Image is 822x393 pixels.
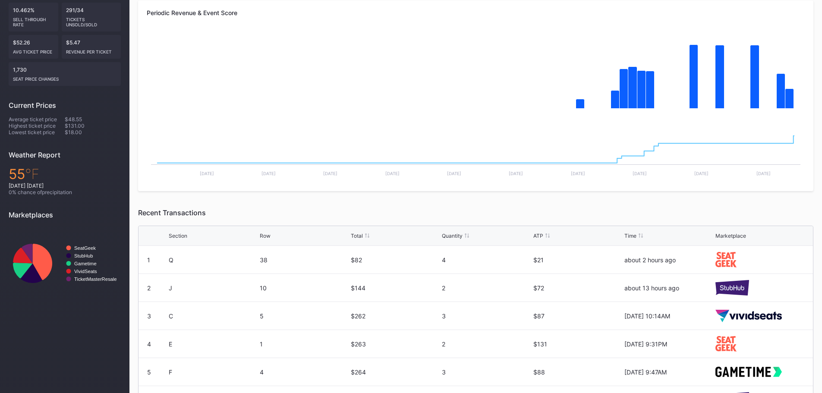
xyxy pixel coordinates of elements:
[351,340,440,348] div: $263
[25,166,39,182] span: ℉
[147,312,151,320] div: 3
[756,171,771,176] text: [DATE]
[169,368,258,376] div: F
[323,171,337,176] text: [DATE]
[533,340,622,348] div: $131
[62,3,121,31] div: 291/34
[9,116,65,123] div: Average ticket price
[74,253,93,258] text: StubHub
[74,245,96,251] text: SeatGeek
[65,123,121,129] div: $131.00
[715,280,749,295] img: stubHub.svg
[442,256,531,264] div: 4
[138,208,813,217] div: Recent Transactions
[13,13,54,27] div: Sell Through Rate
[260,256,349,264] div: 38
[260,312,349,320] div: 5
[694,171,709,176] text: [DATE]
[169,284,258,292] div: J
[65,129,121,135] div: $18.00
[715,233,746,239] div: Marketplace
[442,368,531,376] div: 3
[9,182,121,189] div: [DATE] [DATE]
[442,284,531,292] div: 2
[169,312,258,320] div: C
[62,35,121,59] div: $5.47
[533,368,622,376] div: $88
[169,233,187,239] div: Section
[624,233,636,239] div: Time
[624,312,713,320] div: [DATE] 10:14AM
[169,340,258,348] div: E
[9,101,121,110] div: Current Prices
[715,252,737,267] img: seatGeek.svg
[442,312,531,320] div: 3
[74,277,117,282] text: TicketMasterResale
[147,368,151,376] div: 5
[351,256,440,264] div: $82
[9,3,58,31] div: 10.462%
[9,35,58,59] div: $52.26
[624,284,713,292] div: about 13 hours ago
[13,46,54,54] div: Avg ticket price
[260,233,271,239] div: Row
[351,368,440,376] div: $264
[624,256,713,264] div: about 2 hours ago
[147,284,151,292] div: 2
[169,256,258,264] div: Q
[442,233,463,239] div: Quantity
[200,171,214,176] text: [DATE]
[9,129,65,135] div: Lowest ticket price
[260,340,349,348] div: 1
[147,340,151,348] div: 4
[571,171,585,176] text: [DATE]
[715,310,782,322] img: vividSeats.svg
[66,46,117,54] div: Revenue per ticket
[447,171,461,176] text: [DATE]
[442,340,531,348] div: 2
[66,13,117,27] div: Tickets Unsold/Sold
[147,118,805,182] svg: Chart title
[533,256,622,264] div: $21
[624,340,713,348] div: [DATE] 9:31PM
[633,171,647,176] text: [DATE]
[65,116,121,123] div: $48.55
[13,73,117,82] div: seat price changes
[9,226,121,301] svg: Chart title
[74,269,97,274] text: VividSeats
[260,368,349,376] div: 4
[533,312,622,320] div: $87
[9,211,121,219] div: Marketplaces
[351,233,363,239] div: Total
[533,233,543,239] div: ATP
[260,284,349,292] div: 10
[624,368,713,376] div: [DATE] 9:47AM
[533,284,622,292] div: $72
[147,31,805,118] svg: Chart title
[385,171,400,176] text: [DATE]
[9,62,121,86] div: 1,730
[351,312,440,320] div: $262
[9,166,121,182] div: 55
[715,336,737,351] img: seatGeek.svg
[74,261,97,266] text: Gametime
[509,171,523,176] text: [DATE]
[261,171,276,176] text: [DATE]
[9,151,121,159] div: Weather Report
[147,9,805,16] div: Periodic Revenue & Event Score
[351,284,440,292] div: $144
[9,189,121,195] div: 0 % chance of precipitation
[715,367,782,377] img: gametime.svg
[9,123,65,129] div: Highest ticket price
[147,256,150,264] div: 1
